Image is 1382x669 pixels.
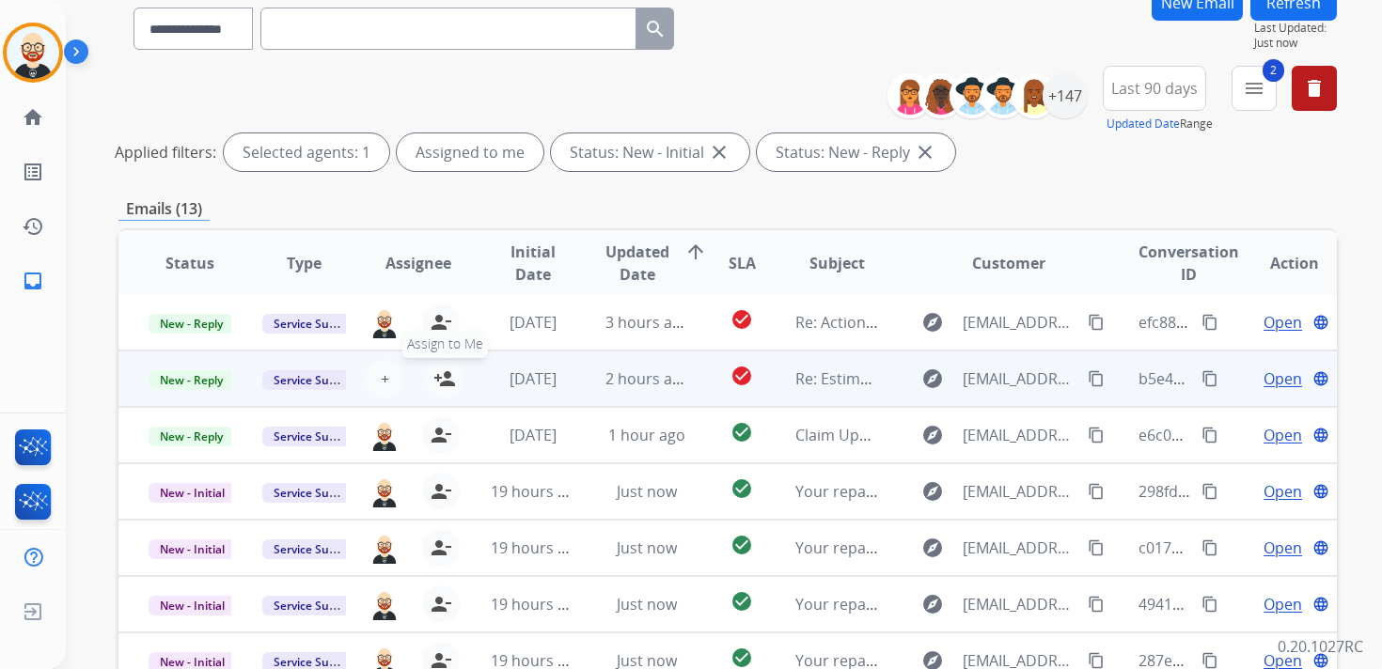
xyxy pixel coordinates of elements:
mat-icon: content_copy [1088,539,1105,556]
mat-icon: close [708,141,730,163]
mat-icon: content_copy [1088,596,1105,613]
span: Assignee [385,252,451,274]
mat-icon: content_copy [1088,483,1105,500]
mat-icon: explore [921,593,944,615]
span: [EMAIL_ADDRESS][DOMAIN_NAME] [963,537,1077,559]
mat-icon: content_copy [1201,539,1218,556]
span: Service Support [262,483,369,503]
span: [EMAIL_ADDRESS][DOMAIN_NAME] [963,480,1077,503]
span: Your repair(s) have shipped [795,481,992,502]
span: Conversation ID [1139,241,1239,286]
div: Assigned to me [397,133,543,171]
mat-icon: arrow_upward [684,241,707,263]
button: Updated Date [1107,117,1180,132]
span: Just now [1254,36,1337,51]
mat-icon: language [1312,652,1329,669]
p: Applied filters: [115,141,216,163]
img: agent-avatar [369,588,400,620]
mat-icon: check_circle [730,590,753,613]
div: Selected agents: 1 [224,133,389,171]
span: Assign to Me [402,330,488,358]
span: Range [1107,116,1213,132]
p: Emails (13) [118,197,210,221]
mat-icon: home [22,106,44,129]
div: Status: New - Reply [757,133,955,171]
span: Service Support [262,370,369,390]
span: SLA [729,252,756,274]
span: New - Reply [149,314,234,334]
mat-icon: language [1312,539,1329,556]
span: Customer [972,252,1045,274]
img: agent-avatar [369,419,400,451]
mat-icon: language [1312,483,1329,500]
img: agent-avatar [369,475,400,507]
mat-icon: content_copy [1201,370,1218,387]
span: [EMAIL_ADDRESS][DOMAIN_NAME] [963,424,1077,446]
span: Subject [809,252,865,274]
button: Assign to Me [426,360,463,397]
mat-icon: person_add [433,367,456,390]
span: Just now [617,594,677,615]
mat-icon: list_alt [22,161,44,183]
span: Open [1264,480,1302,503]
mat-icon: language [1312,427,1329,443]
span: [EMAIL_ADDRESS][DOMAIN_NAME] [963,593,1077,615]
mat-icon: menu [1243,77,1265,100]
span: Status [165,252,214,274]
button: + [366,360,403,397]
mat-icon: check_circle [730,308,753,331]
mat-icon: content_copy [1201,483,1218,500]
mat-icon: delete [1303,77,1326,100]
span: + [381,367,389,390]
span: [DATE] [510,312,557,333]
span: New - Initial [149,539,236,559]
mat-icon: inbox [22,270,44,292]
mat-icon: check_circle [730,646,753,669]
img: agent-avatar [369,532,400,564]
mat-icon: content_copy [1201,314,1218,331]
th: Action [1222,230,1337,296]
mat-icon: explore [921,537,944,559]
span: Service Support [262,314,369,334]
mat-icon: check_circle [730,534,753,556]
span: Service Support [262,539,369,559]
span: Service Support [262,596,369,615]
span: 3 hours ago [605,312,690,333]
mat-icon: search [644,18,667,40]
span: 19 hours ago [491,537,584,558]
mat-icon: explore [921,367,944,390]
span: [EMAIL_ADDRESS][DOMAIN_NAME] [963,367,1077,390]
span: Open [1264,537,1302,559]
mat-icon: language [1312,370,1329,387]
mat-icon: history [22,215,44,238]
mat-icon: person_remove [430,424,452,446]
span: 19 hours ago [491,481,584,502]
p: 0.20.1027RC [1278,635,1363,658]
mat-icon: content_copy [1201,652,1218,669]
mat-icon: language [1312,596,1329,613]
button: Last 90 days [1103,66,1206,111]
span: 19 hours ago [491,594,584,615]
span: Last Updated: [1254,21,1337,36]
span: Open [1264,424,1302,446]
span: Initial Date [491,241,573,286]
span: Open [1264,367,1302,390]
span: 1 hour ago [608,425,685,445]
span: Just now [617,481,677,502]
span: Your repair(s) have shipped [795,537,992,558]
button: 2 [1232,66,1277,111]
span: Type [287,252,322,274]
div: Status: New - Initial [551,133,749,171]
img: avatar [7,26,59,79]
span: Just now [617,537,677,558]
mat-icon: person_remove [430,537,452,559]
span: Service Support [262,427,369,446]
span: Last 90 days [1111,85,1198,92]
mat-icon: check_circle [730,365,753,387]
mat-icon: close [914,141,936,163]
mat-icon: content_copy [1088,314,1105,331]
mat-icon: person_remove [430,480,452,503]
mat-icon: content_copy [1201,427,1218,443]
mat-icon: check_circle [730,421,753,443]
mat-icon: explore [921,424,944,446]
